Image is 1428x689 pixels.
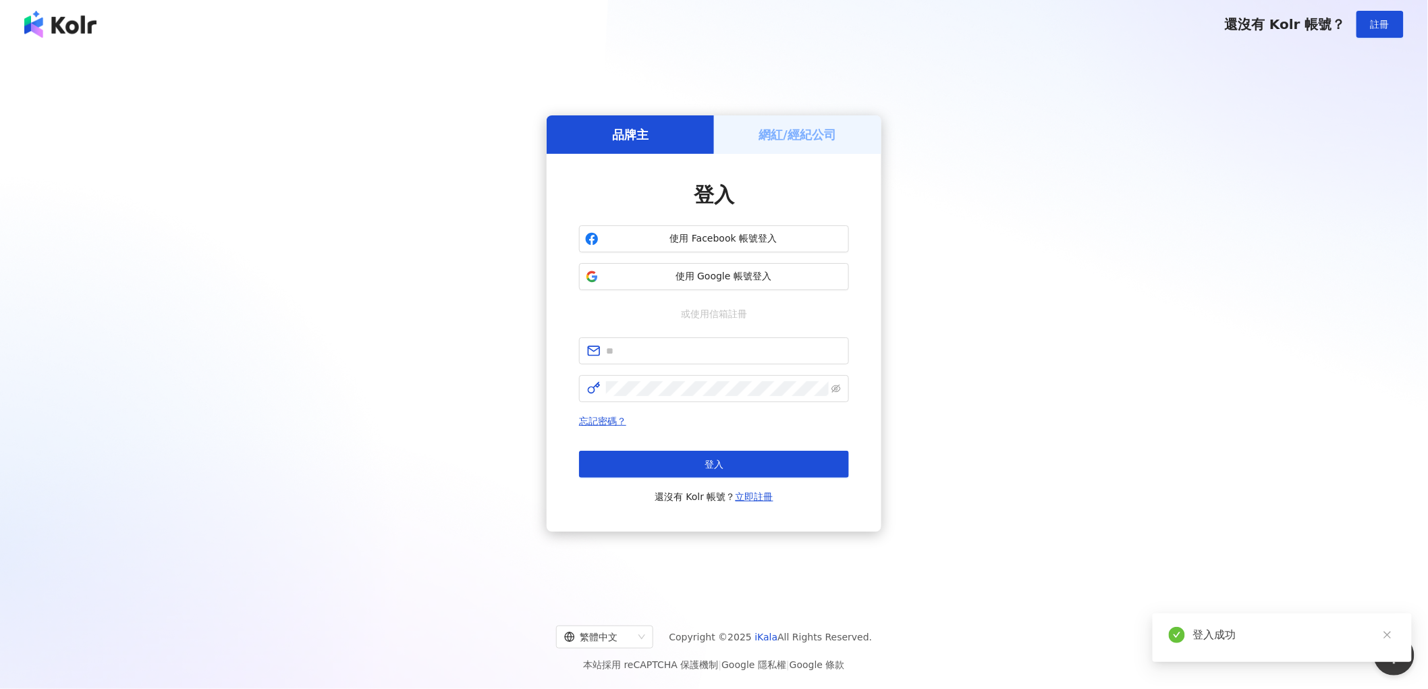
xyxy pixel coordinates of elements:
[790,659,845,670] a: Google 條款
[604,232,843,246] span: 使用 Facebook 帳號登入
[669,629,873,645] span: Copyright © 2025 All Rights Reserved.
[1383,630,1392,640] span: close
[736,491,773,502] a: 立即註冊
[719,659,722,670] span: |
[1169,627,1185,643] span: check-circle
[24,11,97,38] img: logo
[1193,627,1396,643] div: 登入成功
[604,270,843,283] span: 使用 Google 帳號登入
[655,489,773,505] span: 還沒有 Kolr 帳號？
[579,263,849,290] button: 使用 Google 帳號登入
[1224,16,1346,32] span: 還沒有 Kolr 帳號？
[612,126,649,143] h5: 品牌主
[583,657,844,673] span: 本站採用 reCAPTCHA 保護機制
[1371,19,1390,30] span: 註冊
[831,384,841,393] span: eye-invisible
[671,306,757,321] span: 或使用信箱註冊
[579,416,626,426] a: 忘記密碼？
[755,632,778,642] a: iKala
[694,183,734,206] span: 登入
[759,126,837,143] h5: 網紅/經紀公司
[564,626,633,648] div: 繁體中文
[721,659,786,670] a: Google 隱私權
[579,225,849,252] button: 使用 Facebook 帳號登入
[1356,11,1404,38] button: 註冊
[786,659,790,670] span: |
[705,459,723,470] span: 登入
[579,451,849,478] button: 登入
